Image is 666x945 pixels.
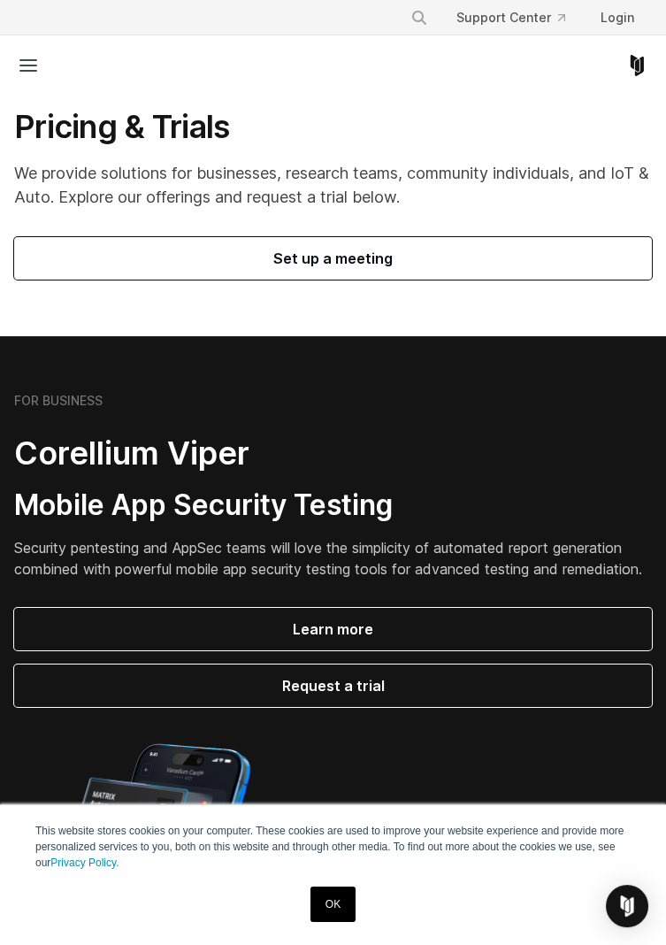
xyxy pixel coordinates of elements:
a: Set up a meeting [14,237,652,280]
a: Request a trial [14,665,652,707]
span: Request a trial [35,675,631,696]
p: We provide solutions for businesses, research teams, community individuals, and IoT & Auto. Explo... [14,161,652,209]
h3: Mobile App Security Testing [14,488,652,523]
a: Corellium Home [626,55,648,76]
button: Search [403,2,435,34]
h2: Corellium Viper [14,434,652,473]
h1: Pricing & Trials [14,107,652,147]
a: Learn more [14,608,652,650]
a: Support Center [442,2,579,34]
h6: FOR BUSINESS [14,393,103,409]
a: Privacy Policy. [50,857,119,869]
a: Login [586,2,648,34]
div: Navigation Menu [396,2,648,34]
span: Set up a meeting [35,248,631,269]
div: Open Intercom Messenger [606,885,648,927]
p: This website stores cookies on your computer. These cookies are used to improve your website expe... [35,823,631,871]
a: OK [310,887,356,922]
span: Learn more [35,618,631,640]
p: Security pentesting and AppSec teams will love the simplicity of automated report generation comb... [14,537,652,580]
